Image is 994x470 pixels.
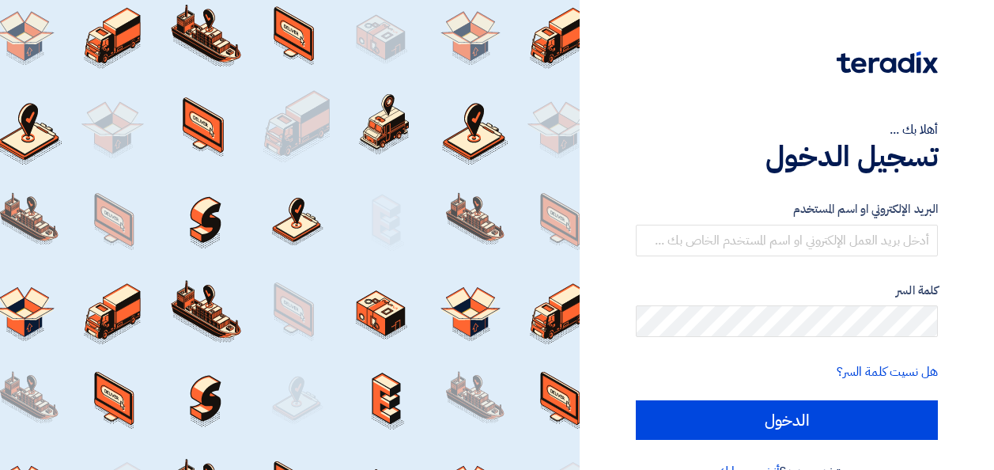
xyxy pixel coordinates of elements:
label: البريد الإلكتروني او اسم المستخدم [636,200,938,218]
h1: تسجيل الدخول [636,139,938,174]
input: الدخول [636,400,938,440]
a: هل نسيت كلمة السر؟ [837,362,938,381]
img: Teradix logo [837,51,938,74]
label: كلمة السر [636,282,938,300]
input: أدخل بريد العمل الإلكتروني او اسم المستخدم الخاص بك ... [636,225,938,256]
div: أهلا بك ... [636,120,938,139]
